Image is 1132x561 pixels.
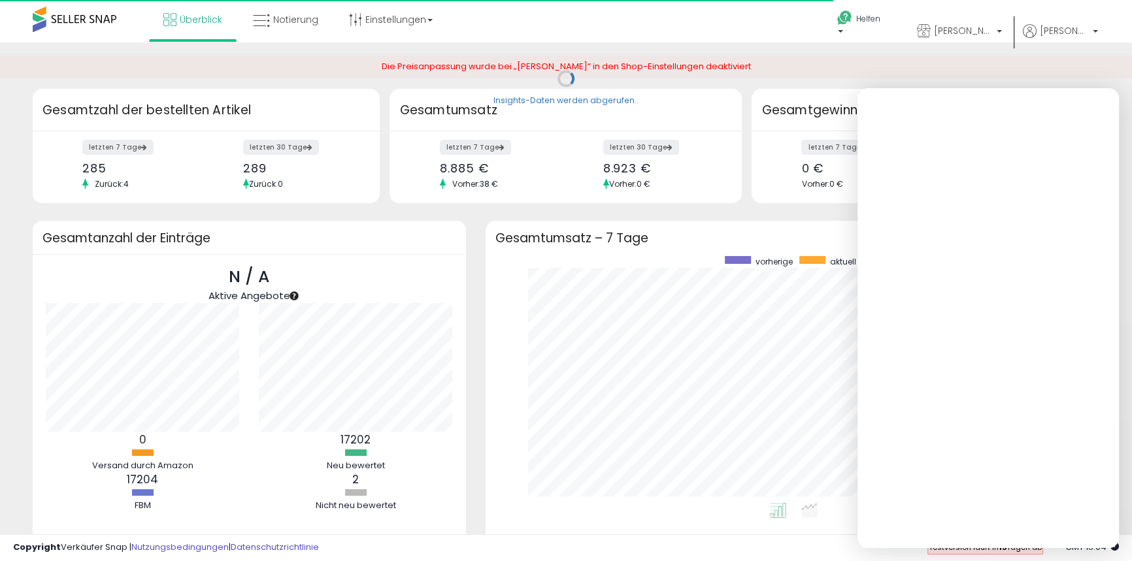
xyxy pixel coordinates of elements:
[440,160,488,176] font: 8.885 €
[493,95,639,106] font: Insights-Daten werden abgerufen..
[761,101,857,119] font: Gesamtgewinn
[399,101,497,119] font: Gesamtumsatz
[124,178,129,189] font: 4
[42,101,251,119] font: Gesamtzahl der bestellten Artikel
[61,541,131,553] font: Verkäufer Snap |
[829,178,842,189] font: 0 €
[243,160,267,176] font: 289
[316,499,396,511] font: Nicht neu bewertet
[446,142,499,152] font: letzten 7 Tage
[609,178,637,189] font: Vorher:
[907,11,1012,54] a: [PERSON_NAME]
[127,472,158,487] font: 17204
[180,13,222,26] font: Überblick
[273,13,318,26] font: Notierung
[637,178,650,189] font: 0 €
[382,60,751,72] font: Die Preisanpassung wurde bei „[PERSON_NAME]“ in den Shop-Einstellungen deaktiviert
[95,178,124,189] font: Zurück:
[603,160,651,176] font: 8.923 €
[250,142,307,152] font: letzten 30 Tage
[830,256,856,267] font: aktuell
[42,229,210,247] font: Gesamtanzahl der Einträge
[92,459,193,472] font: Versand durch Amazon
[452,178,480,189] font: Vorher:
[837,10,853,26] i: Hilfe erhalten
[352,472,359,487] font: 2
[135,499,151,511] font: FBM
[229,265,269,288] font: N / A
[857,88,1119,548] iframe: Intercom live chat
[801,160,824,176] font: 0 €
[480,178,498,189] font: 38 €
[1023,24,1098,54] a: [PERSON_NAME]
[13,541,61,553] font: Copyright
[856,13,880,24] font: Helfen
[288,290,300,302] div: Tooltip anchor
[249,178,278,189] font: Zurück:
[495,229,648,247] font: Gesamtumsatz – 7 Tage
[231,541,319,553] a: Datenschutzrichtlinie
[341,432,371,447] font: 17202
[229,541,231,553] font: |
[801,178,829,189] font: Vorher:
[278,178,283,189] font: 0
[82,160,107,176] font: 285
[365,13,426,26] font: Einstellungen
[139,432,146,447] font: 0
[808,142,860,152] font: letzten 7 Tage
[756,256,793,267] font: vorherige
[610,142,667,152] font: letzten 30 Tage
[89,142,141,152] font: letzten 7 Tage
[327,459,385,472] font: Neu bewertet
[208,289,290,302] font: Aktive Angebote
[934,24,1006,37] font: [PERSON_NAME]
[131,541,229,553] a: Nutzungsbedingungen
[1040,24,1112,37] font: [PERSON_NAME]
